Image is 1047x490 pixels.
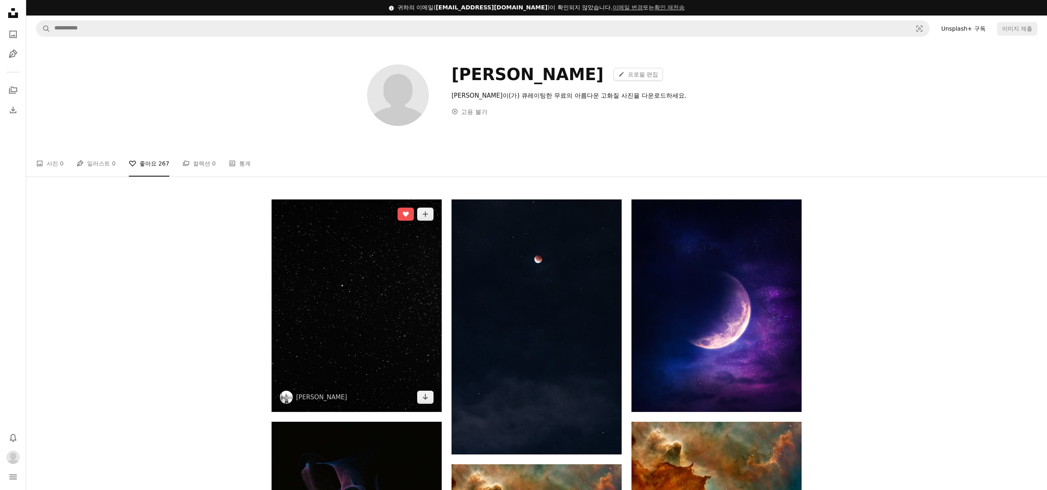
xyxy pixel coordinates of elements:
[5,102,21,118] a: 다운로드 내역
[5,469,21,485] button: 메뉴
[613,4,643,11] a: 이메일 변경
[997,22,1037,35] button: 이미지 제출
[36,21,50,36] button: Unsplash 검색
[5,26,21,43] a: 사진
[5,5,21,23] a: 홈 — Unsplash
[272,199,442,412] img: 하늘의 흑백 별
[5,430,21,446] button: 알림
[631,302,802,309] a: 반달이 있는 보라색과 푸른 하늘
[631,459,802,466] a: 하늘에 떠 있는 매우 큰 별의 이미지
[452,91,697,101] div: [PERSON_NAME]이(가) 큐레이팅한 무료의 아름다운 고화질 사진을 다운로드하세요.
[452,65,604,84] div: [PERSON_NAME]
[936,22,990,35] a: Unsplash+ 구독
[60,159,63,168] span: 0
[452,107,488,117] div: 고용 불가
[631,199,802,412] img: 반달이 있는 보라색과 푸른 하늘
[5,46,21,62] a: 일러스트
[436,4,547,11] span: [EMAIL_ADDRESS][DOMAIN_NAME]
[272,302,442,309] a: 하늘의 흑백 별
[398,4,685,12] div: 귀하의 이메일( )이 확인되지 않았습니다.
[613,4,685,11] span: 또는
[910,21,929,36] button: 시각적 검색
[76,150,115,177] a: 일러스트 0
[5,449,21,465] button: 프로필
[36,150,63,177] a: 사진 0
[654,4,685,12] button: 확인 재전송
[7,451,20,464] img: 사용자 seoyoung bae의 아바타
[36,20,930,37] form: 사이트 전체에서 이미지 찾기
[280,391,293,404] img: Kenny Eliason의 프로필로 이동
[367,65,429,126] img: 사용자 seoyoung bae의 아바타
[417,208,434,221] button: 컬렉션에 추가
[212,159,216,168] span: 0
[112,159,116,168] span: 0
[452,323,622,330] a: 하늘의 보름달
[229,150,251,177] a: 통계
[452,199,622,454] img: 하늘의 보름달
[296,393,347,401] a: [PERSON_NAME]
[5,82,21,98] a: 컬렉션
[182,150,216,177] a: 컬렉션 0
[613,68,663,81] a: 프로필 편집
[398,208,414,221] button: 좋아요 취소
[417,391,434,404] a: 다운로드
